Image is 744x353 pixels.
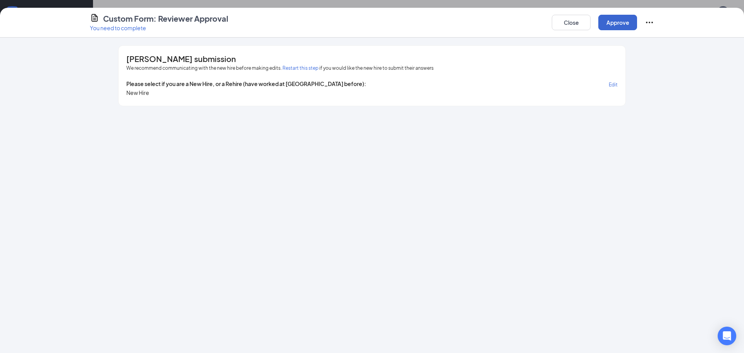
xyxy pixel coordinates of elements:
span: New Hire [126,89,149,96]
button: Approve [598,15,637,30]
span: We recommend communicating with the new hire before making edits. if you would like the new hire ... [126,64,434,72]
svg: Ellipses [645,18,654,27]
span: [PERSON_NAME] submission [126,55,236,63]
span: Please select if you are a New Hire, or a Rehire (have worked at [GEOGRAPHIC_DATA] before): [126,80,366,89]
span: Edit [609,82,618,88]
p: You need to complete [90,24,228,32]
button: Edit [609,80,618,89]
svg: CustomFormIcon [90,13,99,22]
div: Open Intercom Messenger [718,327,736,345]
button: Close [552,15,591,30]
h4: Custom Form: Reviewer Approval [103,13,228,24]
button: Restart this step [282,64,319,72]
